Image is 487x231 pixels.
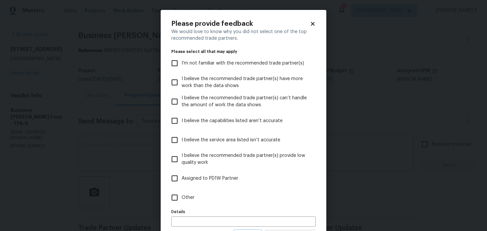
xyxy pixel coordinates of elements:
[171,21,310,27] h2: Please provide feedback
[171,210,316,214] label: Details
[182,137,280,144] span: I believe the service area listed isn’t accurate
[182,152,310,166] span: I believe the recommended trade partner(s) provide low quality work
[182,95,310,109] span: I believe the recommended trade partner(s) can’t handle the amount of work the data shows
[182,194,194,201] span: Other
[182,117,283,124] span: I believe the capabilities listed aren’t accurate
[182,75,310,89] span: I believe the recommended trade partner(s) have more work than the data shows
[171,28,316,42] div: We would love to know why you did not select one of the top recommended trade partners.
[182,175,238,182] span: Assigned to PD1W Partner
[171,50,316,54] legend: Please select all that may apply
[182,60,304,67] span: I’m not familiar with the recommended trade partner(s)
